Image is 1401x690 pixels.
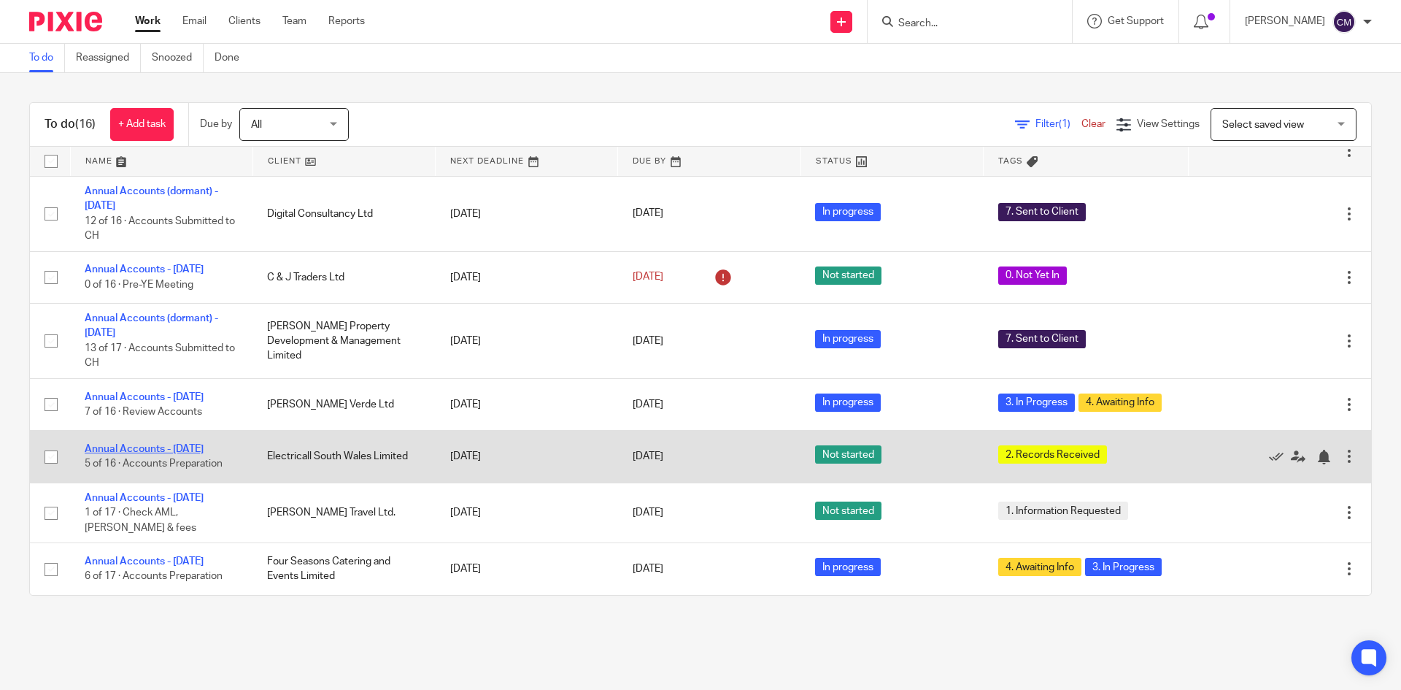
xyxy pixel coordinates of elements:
[252,176,435,251] td: Digital Consultancy Ltd
[815,330,881,348] span: In progress
[215,44,250,72] a: Done
[1269,449,1291,464] a: Mark as done
[815,203,881,221] span: In progress
[200,117,232,131] p: Due by
[436,483,618,543] td: [DATE]
[251,120,262,130] span: All
[1245,14,1325,28] p: [PERSON_NAME]
[182,14,207,28] a: Email
[1137,119,1200,129] span: View Settings
[436,543,618,595] td: [DATE]
[85,493,204,503] a: Annual Accounts - [DATE]
[85,556,204,567] a: Annual Accounts - [DATE]
[85,186,218,211] a: Annual Accounts (dormant) - [DATE]
[815,502,881,520] span: Not started
[633,272,663,283] span: [DATE]
[45,117,96,132] h1: To do
[633,209,663,219] span: [DATE]
[998,445,1107,464] span: 2. Records Received
[85,343,235,369] span: 13 of 17 · Accounts Submitted to CH
[633,507,663,518] span: [DATE]
[282,14,306,28] a: Team
[75,118,96,130] span: (16)
[328,14,365,28] a: Reports
[436,378,618,430] td: [DATE]
[998,502,1128,520] span: 1. Information Requested
[29,12,102,31] img: Pixie
[252,483,435,543] td: [PERSON_NAME] Travel Ltd.
[1332,10,1356,34] img: svg%3E
[76,44,141,72] a: Reassigned
[1059,119,1070,129] span: (1)
[85,572,223,582] span: 6 of 17 · Accounts Preparation
[815,445,881,464] span: Not started
[85,313,218,338] a: Annual Accounts (dormant) - [DATE]
[633,564,663,574] span: [DATE]
[85,392,204,402] a: Annual Accounts - [DATE]
[633,399,663,410] span: [DATE]
[998,330,1086,348] span: 7. Sent to Client
[998,267,1067,285] span: 0. Not Yet In
[135,14,161,28] a: Work
[252,543,435,595] td: Four Seasons Catering and Events Limited
[815,267,881,285] span: Not started
[436,251,618,303] td: [DATE]
[85,507,196,533] span: 1 of 17 · Check AML, [PERSON_NAME] & fees
[1108,16,1164,26] span: Get Support
[1035,119,1081,129] span: Filter
[110,108,174,141] a: + Add task
[252,251,435,303] td: C & J Traders Ltd
[436,431,618,483] td: [DATE]
[1222,120,1304,130] span: Select saved view
[85,444,204,454] a: Annual Accounts - [DATE]
[252,304,435,379] td: [PERSON_NAME] Property Development & Management Limited
[998,203,1086,221] span: 7. Sent to Client
[85,280,193,290] span: 0 of 16 · Pre-YE Meeting
[152,44,204,72] a: Snoozed
[815,394,881,412] span: In progress
[252,378,435,430] td: [PERSON_NAME] Verde Ltd
[85,216,235,242] span: 12 of 16 · Accounts Submitted to CH
[85,264,204,275] a: Annual Accounts - [DATE]
[998,558,1081,576] span: 4. Awaiting Info
[1081,119,1105,129] a: Clear
[998,157,1023,165] span: Tags
[815,558,881,576] span: In progress
[29,44,65,72] a: To do
[436,304,618,379] td: [DATE]
[228,14,260,28] a: Clients
[998,394,1075,412] span: 3. In Progress
[252,431,435,483] td: Electricall South Wales Limited
[1085,558,1162,576] span: 3. In Progress
[1078,394,1162,412] span: 4. Awaiting Info
[633,336,663,346] span: [DATE]
[85,407,202,417] span: 7 of 16 · Review Accounts
[633,451,663,461] span: [DATE]
[897,18,1028,31] input: Search
[436,176,618,251] td: [DATE]
[85,459,223,469] span: 5 of 16 · Accounts Preparation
